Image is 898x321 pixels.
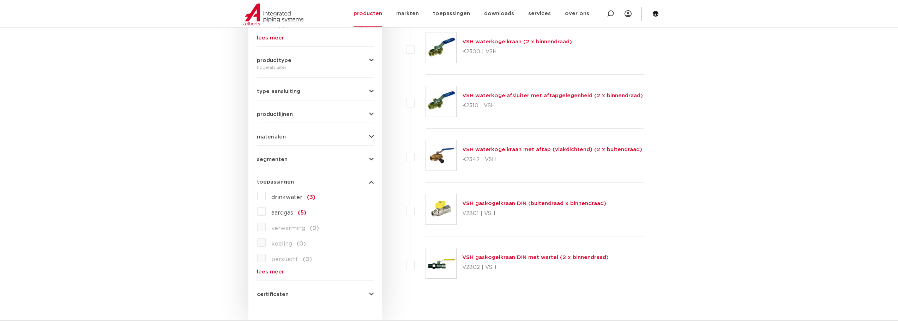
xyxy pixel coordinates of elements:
a: lees meer [257,269,374,274]
span: koeling [271,241,292,247]
img: Thumbnail for VSH waterkogelkraan met aftap (vlakdichtend) (2 x buitendraad) [426,140,456,171]
span: toepassingen [257,179,294,185]
span: (0) [310,226,319,231]
button: toepassingen [257,179,374,185]
a: VSH waterkogelkraan met aftap (vlakdichtend) (2 x buitendraad) [462,147,642,152]
span: drinkwater [271,195,302,200]
span: productlijnen [257,112,293,117]
span: verwarming [271,226,305,231]
img: Thumbnail for VSH waterkogelkraan (2 x binnendraad) [426,32,456,63]
p: V2802 | VSH [462,262,609,273]
button: certificaten [257,292,374,297]
div: kogelafsluiter [257,63,374,72]
a: lees meer [257,35,374,41]
a: VSH waterkogelafsluiter met aftapgelegenheid (2 x binnendraad) [462,93,643,98]
button: segmenten [257,157,374,162]
button: type aansluiting [257,89,374,94]
span: (3) [307,195,315,200]
a: VSH gaskogelkraan DIN (buitendraad x binnendraad) [462,201,606,206]
img: Thumbnail for VSH gaskogelkraan DIN met wartel (2 x binnendraad) [426,248,456,278]
span: materialen [257,134,286,140]
img: Thumbnail for VSH waterkogelafsluiter met aftapgelegenheid (2 x binnendraad) [426,86,456,117]
p: K2300 | VSH [462,46,572,57]
span: (0) [297,241,306,247]
span: (5) [298,210,306,216]
button: materialen [257,134,374,140]
button: producttype [257,58,374,63]
span: segmenten [257,157,288,162]
a: VSH waterkogelkraan (2 x binnendraad) [462,39,572,44]
span: perslucht [271,257,298,262]
span: producttype [257,58,291,63]
p: K2342 | VSH [462,154,642,165]
span: certificaten [257,292,289,297]
span: aardgas [271,210,293,216]
a: VSH gaskogelkraan DIN met wartel (2 x binnendraad) [462,255,609,260]
p: V2801 | VSH [462,208,606,219]
p: K2310 | VSH [462,100,643,111]
span: type aansluiting [257,89,300,94]
img: Thumbnail for VSH gaskogelkraan DIN (buitendraad x binnendraad) [426,194,456,224]
span: (0) [303,257,312,262]
button: productlijnen [257,112,374,117]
